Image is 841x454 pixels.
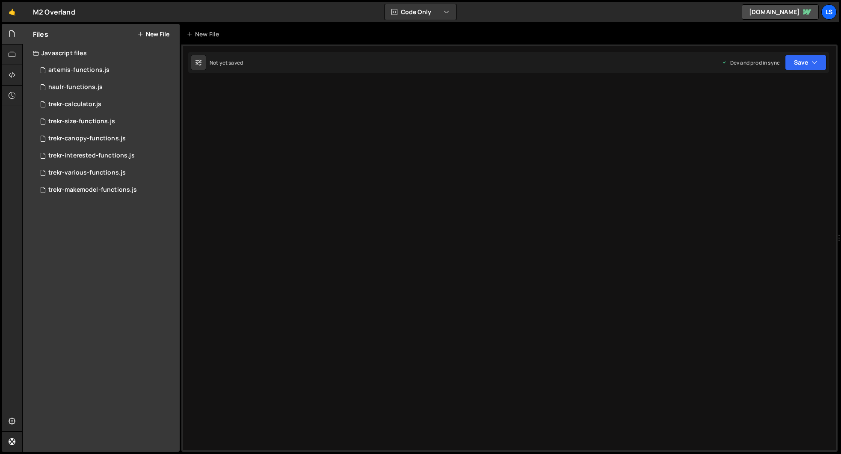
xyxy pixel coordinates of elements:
[33,164,180,181] div: 11669/37341.js
[187,30,222,39] div: New File
[137,31,169,38] button: New File
[48,118,115,125] div: trekr-size-functions.js
[722,59,780,66] div: Dev and prod in sync
[23,45,180,62] div: Javascript files
[33,30,48,39] h2: Files
[33,79,180,96] div: 11669/40542.js
[210,59,243,66] div: Not yet saved
[48,83,103,91] div: haulr-functions.js
[48,152,135,160] div: trekr-interested-functions.js
[48,186,137,194] div: trekr-makemodel-functions.js
[48,135,126,142] div: trekr-canopy-functions.js
[48,66,110,74] div: artemis-functions.js
[33,147,180,164] div: 11669/42694.js
[33,7,75,17] div: M2 Overland
[48,101,101,108] div: trekr-calculator.js
[2,2,23,22] a: 🤙
[742,4,819,20] a: [DOMAIN_NAME]
[33,113,180,130] div: 11669/47070.js
[33,96,180,113] div: 11669/27653.js
[33,181,180,199] div: 11669/37446.js
[48,169,126,177] div: trekr-various-functions.js
[385,4,456,20] button: Code Only
[33,62,180,79] div: 11669/42207.js
[785,55,826,70] button: Save
[33,130,180,147] div: 11669/47072.js
[821,4,837,20] a: LS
